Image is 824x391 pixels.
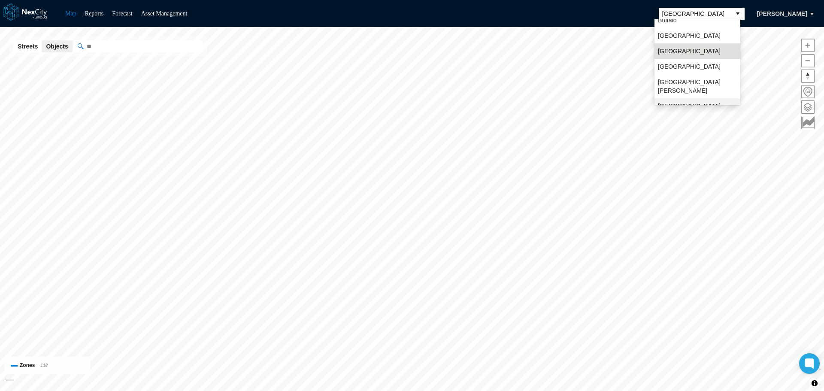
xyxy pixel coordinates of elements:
[18,42,38,51] span: Streets
[658,62,721,71] span: [GEOGRAPHIC_DATA]
[801,54,815,67] button: Zoom out
[4,379,14,388] a: Mapbox homepage
[11,361,84,370] div: Zones
[65,10,76,17] a: Map
[85,10,104,17] a: Reports
[13,40,42,52] button: Streets
[757,9,807,18] span: [PERSON_NAME]
[809,378,820,388] button: Toggle attribution
[658,102,721,110] span: [GEOGRAPHIC_DATA]
[748,6,816,21] button: [PERSON_NAME]
[801,70,815,83] button: Reset bearing to north
[812,379,817,388] span: Toggle attribution
[658,47,721,55] span: [GEOGRAPHIC_DATA]
[802,39,814,52] span: Zoom in
[801,100,815,114] button: Layers management
[658,78,737,95] span: [GEOGRAPHIC_DATA][PERSON_NAME]
[801,116,815,129] button: Key metrics
[658,31,721,40] span: [GEOGRAPHIC_DATA]
[801,39,815,52] button: Zoom in
[662,9,727,18] span: [GEOGRAPHIC_DATA]
[802,70,814,82] span: Reset bearing to north
[801,85,815,98] button: Home
[802,55,814,67] span: Zoom out
[40,363,48,368] span: 118
[658,16,676,24] span: Buffalo
[42,40,72,52] button: Objects
[46,42,68,51] span: Objects
[731,8,745,20] button: select
[141,10,188,17] a: Asset Management
[112,10,132,17] a: Forecast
